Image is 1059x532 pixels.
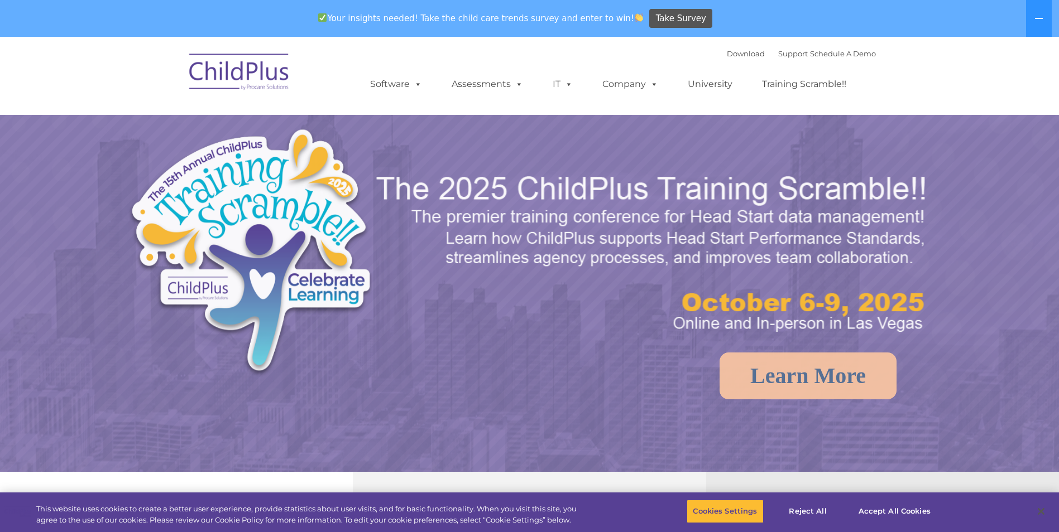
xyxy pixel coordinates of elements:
span: Take Survey [656,9,706,28]
a: Schedule A Demo [810,49,876,58]
font: | [727,49,876,58]
button: Accept All Cookies [852,500,937,523]
button: Cookies Settings [687,500,763,523]
a: Learn More [720,352,897,399]
button: Close [1029,499,1053,524]
a: Company [591,73,669,95]
a: Training Scramble!! [751,73,857,95]
div: This website uses cookies to create a better user experience, provide statistics about user visit... [36,504,582,525]
a: Support [778,49,808,58]
img: 👏 [635,13,643,22]
img: ✅ [318,13,327,22]
span: Your insights needed! Take the child care trends survey and enter to win! [314,7,648,29]
a: University [677,73,744,95]
a: Software [359,73,433,95]
a: Download [727,49,765,58]
button: Reject All [773,500,843,523]
img: ChildPlus by Procare Solutions [184,46,295,101]
a: Take Survey [649,9,712,28]
a: IT [542,73,584,95]
a: Assessments [440,73,534,95]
